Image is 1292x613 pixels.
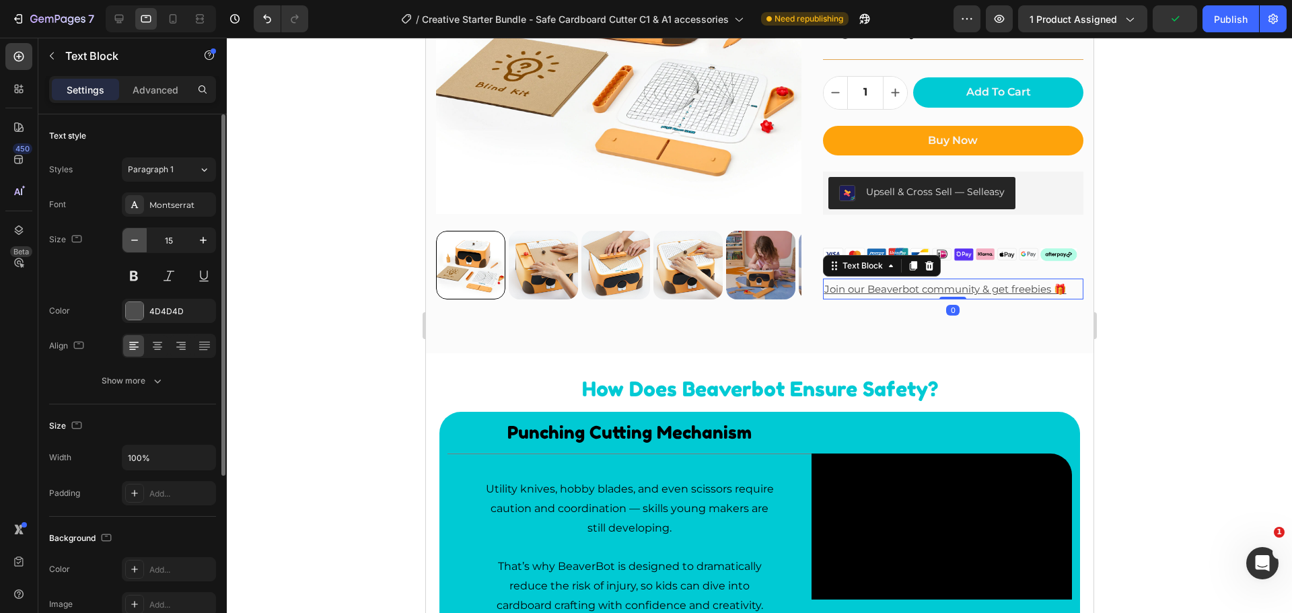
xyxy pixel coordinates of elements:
div: Styles [49,164,73,176]
span: Need republishing [775,13,843,25]
div: Beta [10,246,32,257]
div: Add... [149,564,213,576]
a: Join our Beaverbot community & get freebies 🎁 [398,245,641,258]
div: Add... [149,599,213,611]
div: Montserrat [149,199,213,211]
h2: how does beaverbot ensure safety? [13,337,654,366]
div: Show more [102,374,164,388]
div: Color [49,563,70,575]
div: Upsell & Cross Sell — Selleasy [440,147,579,161]
button: increment [458,39,481,71]
button: 7 [5,5,100,32]
p: Utility knives, hobby blades, and even scissors require caution and coordination — skills young m... [55,442,352,500]
button: Paragraph 1 [122,157,216,182]
div: Publish [1214,12,1248,26]
div: Rich Text Editor. Editing area: main [397,241,658,262]
span: Creative Starter Bundle - Safe Cardboard Cutter C1 & A1 accessories [422,12,729,26]
div: Size [49,231,85,249]
div: Add... [149,488,213,500]
p: Advanced [133,83,178,97]
div: Width [49,452,71,464]
div: add to cart [540,48,605,62]
div: Undo/Redo [254,5,308,32]
button: Publish [1203,5,1259,32]
button: Upsell & Cross Sell — Selleasy [402,139,589,172]
div: Font [49,199,66,211]
div: 4D4D4D [149,305,213,318]
div: Background [49,530,114,548]
iframe: To enrich screen reader interactions, please activate Accessibility in Grammarly extension settings [426,38,1093,613]
div: Buy now [502,96,552,110]
button: Show more [49,369,216,393]
div: Padding [49,487,80,499]
input: Auto [122,445,215,470]
button: add to cart [487,40,657,70]
div: Text Block [414,222,460,234]
p: Settings [67,83,104,97]
img: gempages_536210066068472643-06e8942e-db18-4e99-bf11-4e9613de2fb3.svg [397,209,658,225]
span: / [416,12,419,26]
button: Buy now [397,88,658,118]
button: 1 product assigned [1018,5,1147,32]
div: 0 [520,267,534,278]
div: Align [49,337,87,355]
span: 1 product assigned [1030,12,1117,26]
p: That’s why BeaverBot is designed to dramatically reduce the risk of injury, so kids can dive into... [55,519,352,577]
div: Image [49,598,73,610]
iframe: Intercom live chat [1246,547,1279,579]
span: 1 [1274,527,1285,538]
video: Video [386,416,646,563]
h2: Punching Cutting Mechanism [54,382,353,408]
div: Size [49,417,85,435]
div: Color [49,305,70,317]
span: Paragraph 1 [128,164,174,176]
p: 7 [88,11,94,27]
p: Text Block [65,48,180,64]
img: CJGWisGV0oADEAE=.png [413,147,429,164]
div: Text style [49,130,86,142]
div: 450 [13,143,32,154]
